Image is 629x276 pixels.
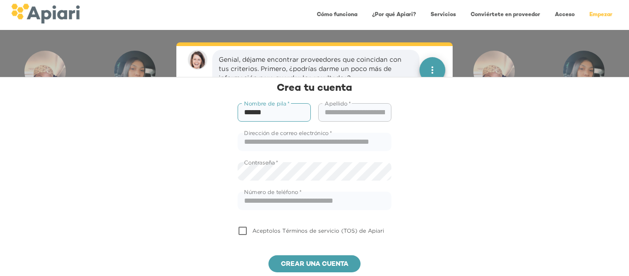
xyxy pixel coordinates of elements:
a: Conviértete en proveedor [465,6,546,24]
font: Empezar [589,12,612,18]
a: los Términos de servicio (TOS) de Apiari [273,228,384,234]
img: amy.37686e0395c82528988e.png [187,50,208,70]
a: Acceso [549,6,580,24]
font: ¿Por qué Apiari? [372,12,416,18]
font: Acepto [252,228,273,234]
button: menú rápido [419,57,445,83]
font: Servicios [431,12,456,18]
button: Crear una cuenta [268,255,361,273]
font: Cómo funciona [317,12,357,18]
font: Genial, déjame encontrar proveedores que coincidan con tus criterios. Primero, ¿podrías darme un ... [219,56,402,81]
a: ¿Por qué Apiari? [367,6,421,24]
font: Acceso [555,12,575,18]
a: Empezar [584,6,618,24]
a: Cómo funciona [311,6,363,24]
font: Conviértete en proveedor [471,12,540,18]
font: Crear una cuenta [281,261,349,268]
font: Crea tu cuenta [277,83,352,94]
img: logo [11,4,80,23]
a: Servicios [425,6,461,24]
